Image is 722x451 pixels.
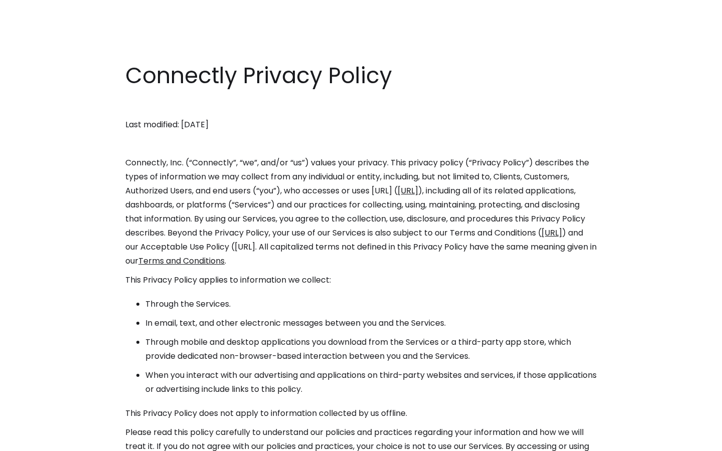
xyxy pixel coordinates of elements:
[145,335,597,363] li: Through mobile and desktop applications you download from the Services or a third-party app store...
[145,297,597,311] li: Through the Services.
[541,227,562,239] a: [URL]
[398,185,418,196] a: [URL]
[125,156,597,268] p: Connectly, Inc. (“Connectly”, “we”, and/or “us”) values your privacy. This privacy policy (“Priva...
[125,406,597,420] p: This Privacy Policy does not apply to information collected by us offline.
[125,137,597,151] p: ‍
[125,273,597,287] p: This Privacy Policy applies to information we collect:
[145,368,597,396] li: When you interact with our advertising and applications on third-party websites and services, if ...
[20,433,60,447] ul: Language list
[10,432,60,447] aside: Language selected: English
[125,60,597,91] h1: Connectly Privacy Policy
[145,316,597,330] li: In email, text, and other electronic messages between you and the Services.
[125,118,597,132] p: Last modified: [DATE]
[125,99,597,113] p: ‍
[138,255,225,267] a: Terms and Conditions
